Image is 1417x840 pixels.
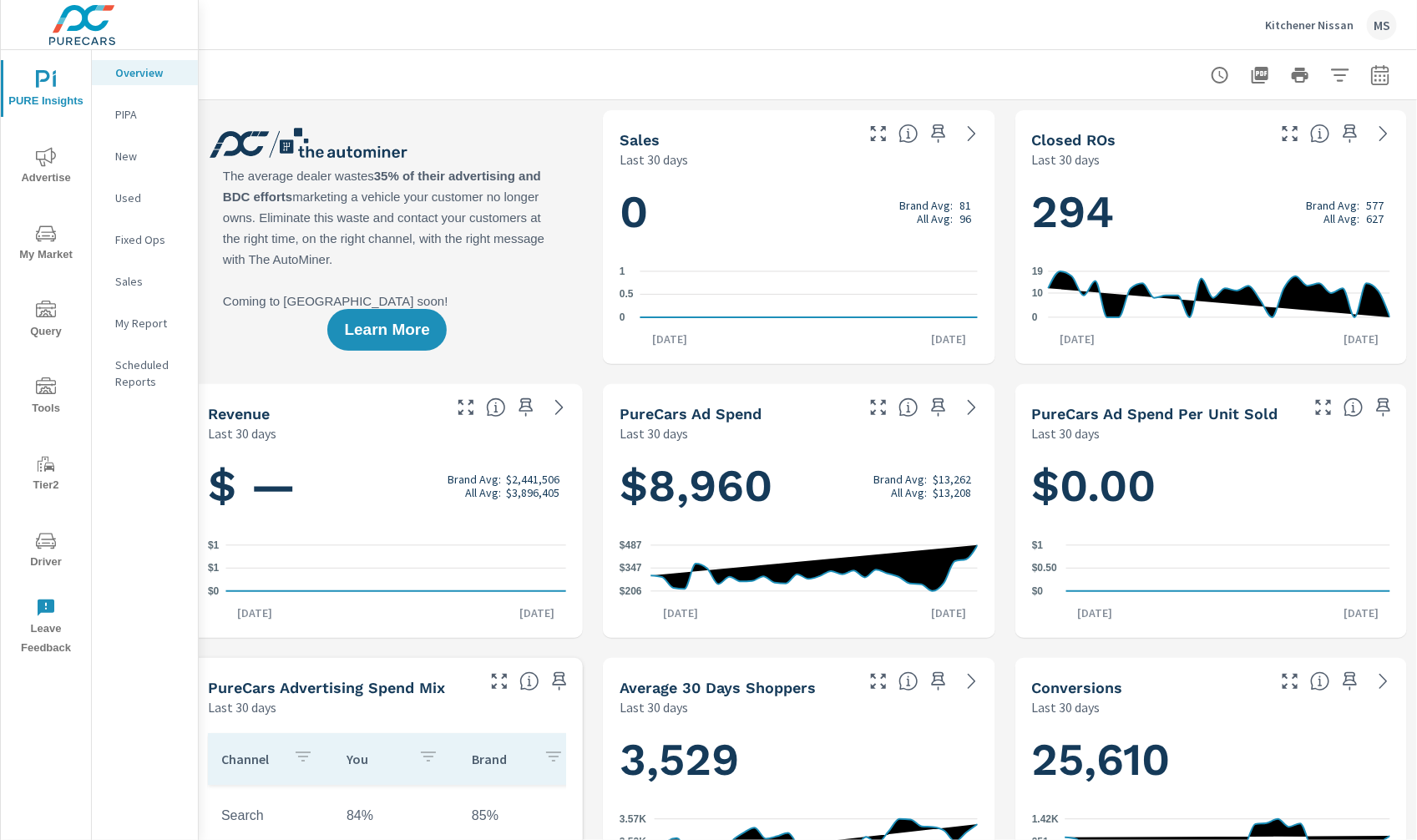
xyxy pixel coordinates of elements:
p: [DATE] [1066,605,1125,621]
span: Tools [6,377,86,418]
h1: $8,960 [620,458,978,514]
a: See more details in report [959,668,985,695]
h5: Sales [620,131,660,149]
span: Save this to your personalized report [1337,668,1364,695]
td: Search [208,795,333,837]
p: [DATE] [651,605,710,621]
p: Last 30 days [620,423,688,443]
p: Brand Avg: [873,473,927,486]
span: Save this to your personalized report [1370,394,1397,421]
span: Number of Repair Orders Closed by the selected dealership group over the selected time range. [So... [1310,124,1330,144]
span: Total sales revenue over the selected date range. [Source: This data is sourced from the dealer’s... [486,397,506,417]
span: Query [6,301,86,342]
h5: PureCars Advertising Spend Mix [208,679,445,696]
a: See more details in report [1370,668,1397,695]
text: $1 [1032,539,1044,551]
span: Save this to your personalized report [546,668,573,695]
p: [DATE] [226,605,285,621]
h5: Conversions [1032,679,1123,696]
span: Save this to your personalized report [925,394,952,421]
h1: 0 [620,184,978,240]
div: Used [92,185,198,210]
p: Kitchener Nissan [1265,18,1354,33]
span: Tier2 [6,454,86,495]
button: Make Fullscreen [1310,394,1337,421]
p: $3,896,405 [506,486,559,499]
h5: PureCars Ad Spend [620,405,762,423]
p: You [347,751,405,767]
div: Sales [92,269,198,294]
p: Brand Avg: [448,473,501,486]
span: PURE Insights [6,70,86,111]
text: $487 [620,539,642,551]
text: $0 [208,585,220,597]
p: Brand Avg: [1306,199,1359,212]
text: $347 [620,562,642,574]
span: Average cost of advertising per each vehicle sold at the dealer over the selected date range. The... [1344,397,1364,417]
button: Select Date Range [1364,58,1397,92]
span: The number of dealer-specified goals completed by a visitor. [Source: This data is provided by th... [1310,671,1330,691]
p: [DATE] [920,605,979,621]
div: My Report [92,311,198,336]
h1: 25,610 [1032,731,1390,788]
span: Leave Feedback [6,598,86,658]
p: Last 30 days [208,423,276,443]
p: Channel [221,751,280,767]
span: Driver [6,531,86,572]
p: Sales [115,273,185,290]
p: All Avg: [918,212,954,225]
h1: 294 [1032,184,1390,240]
p: All Avg: [891,486,927,499]
text: 1 [620,266,625,277]
span: A rolling 30 day total of daily Shoppers on the dealership website, averaged over the selected da... [898,671,919,691]
button: Make Fullscreen [865,394,892,421]
div: nav menu [1,50,91,665]
span: Advertise [6,147,86,188]
p: 81 [960,199,972,212]
button: Apply Filters [1323,58,1357,92]
button: Make Fullscreen [1277,120,1303,147]
text: $1 [208,539,220,551]
div: Overview [92,60,198,85]
p: All Avg: [1323,212,1359,225]
text: $0 [1032,585,1044,597]
button: Make Fullscreen [1277,668,1303,695]
p: 577 [1366,199,1384,212]
text: 19 [1032,266,1044,277]
span: Learn More [344,322,429,337]
span: Save this to your personalized report [925,668,952,695]
span: Save this to your personalized report [925,120,952,147]
p: Brand [472,751,530,767]
h5: PureCars Ad Spend Per Unit Sold [1032,405,1278,423]
div: Scheduled Reports [92,352,198,394]
h5: Closed ROs [1032,131,1116,149]
p: Last 30 days [620,697,688,717]
h1: $ — [208,458,566,514]
span: Number of vehicles sold by the dealership over the selected date range. [Source: This data is sou... [898,124,919,144]
p: $13,208 [934,486,972,499]
p: PIPA [115,106,185,123]
p: $13,262 [934,473,972,486]
button: Learn More [327,309,446,351]
p: Brand Avg: [900,199,954,212]
p: Overview [115,64,185,81]
span: My Market [6,224,86,265]
p: 627 [1366,212,1384,225]
p: All Avg: [465,486,501,499]
text: 3.57K [620,813,646,825]
text: $0.50 [1032,563,1057,574]
h5: Average 30 Days Shoppers [620,679,816,696]
p: $2,441,506 [506,473,559,486]
button: Make Fullscreen [865,668,892,695]
p: [DATE] [1332,331,1390,347]
td: 84% [333,795,458,837]
p: Scheduled Reports [115,357,185,390]
span: Save this to your personalized report [1337,120,1364,147]
text: 0.5 [620,289,634,301]
p: New [115,148,185,164]
h5: Revenue [208,405,270,423]
button: Make Fullscreen [486,668,513,695]
text: $1 [208,563,220,574]
span: Total cost of media for all PureCars channels for the selected dealership group over the selected... [898,397,919,417]
button: Make Fullscreen [865,120,892,147]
